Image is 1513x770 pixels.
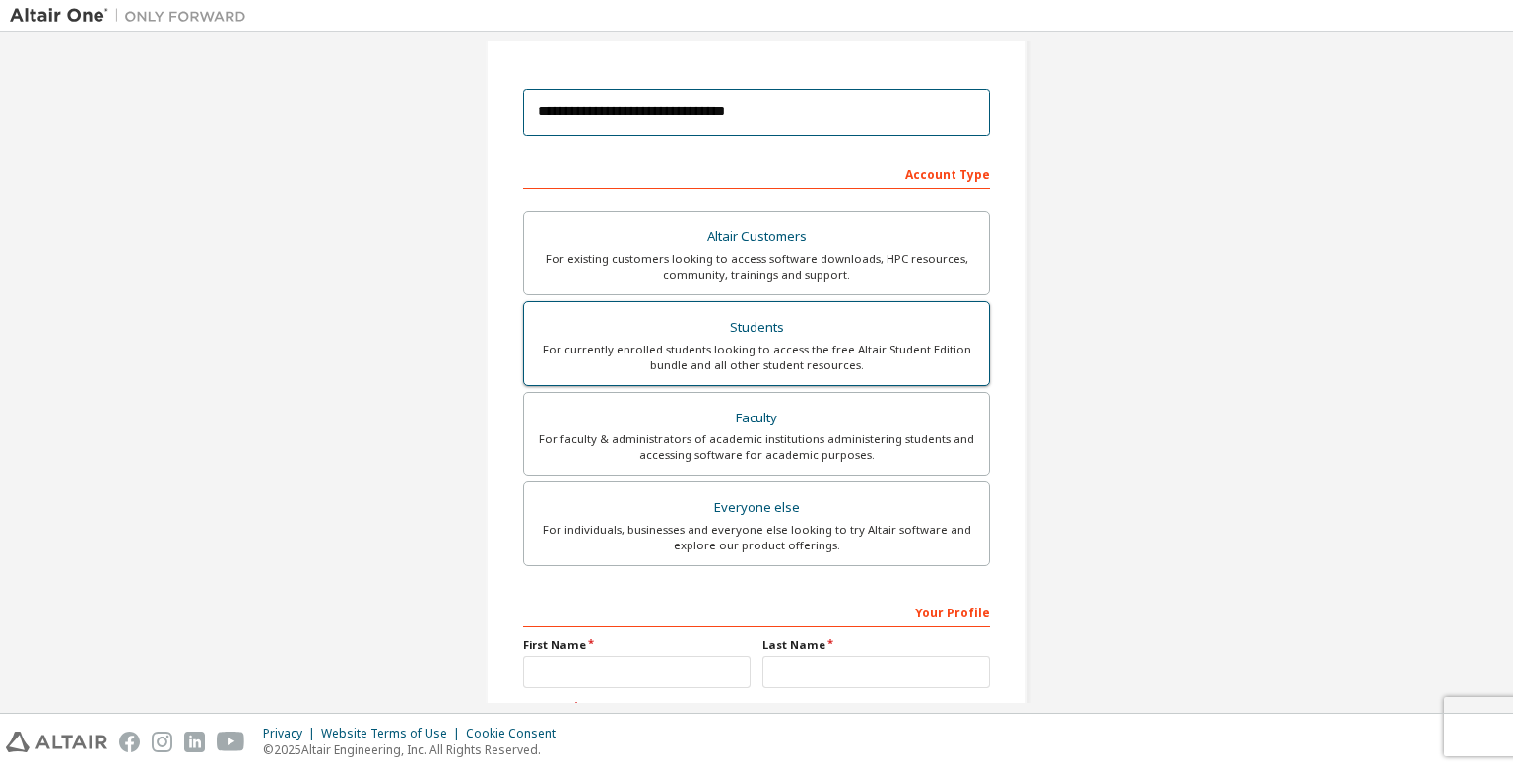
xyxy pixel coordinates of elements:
div: Faculty [536,405,977,432]
img: linkedin.svg [184,732,205,752]
div: Account Type [523,158,990,189]
img: altair_logo.svg [6,732,107,752]
img: Altair One [10,6,256,26]
label: Last Name [762,637,990,653]
div: Everyone else [536,494,977,522]
div: For currently enrolled students looking to access the free Altair Student Edition bundle and all ... [536,342,977,373]
div: For individuals, businesses and everyone else looking to try Altair software and explore our prod... [536,522,977,553]
div: Altair Customers [536,224,977,251]
div: For existing customers looking to access software downloads, HPC resources, community, trainings ... [536,251,977,283]
label: Job Title [523,700,990,716]
img: instagram.svg [152,732,172,752]
div: Privacy [263,726,321,741]
p: © 2025 Altair Engineering, Inc. All Rights Reserved. [263,741,567,758]
div: Students [536,314,977,342]
div: For faculty & administrators of academic institutions administering students and accessing softwa... [536,431,977,463]
div: Website Terms of Use [321,726,466,741]
img: youtube.svg [217,732,245,752]
div: Cookie Consent [466,726,567,741]
div: Your Profile [523,596,990,627]
label: First Name [523,637,751,653]
img: facebook.svg [119,732,140,752]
